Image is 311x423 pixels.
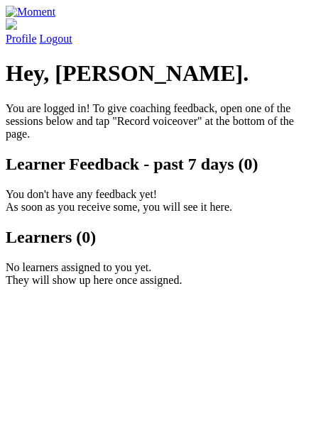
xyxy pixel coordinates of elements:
[6,18,305,45] a: Profile
[6,102,305,141] p: You are logged in! To give coaching feedback, open one of the sessions below and tap "Record voic...
[40,33,72,45] a: Logout
[6,228,305,247] h2: Learners (0)
[6,155,305,174] h2: Learner Feedback - past 7 days (0)
[6,188,305,214] p: You don't have any feedback yet! As soon as you receive some, you will see it here.
[6,6,55,18] img: Moment
[6,60,305,87] h1: Hey, [PERSON_NAME].
[6,261,305,287] p: No learners assigned to you yet. They will show up here once assigned.
[6,18,17,30] img: default_avatar-b4e2223d03051bc43aaaccfb402a43260a3f17acc7fafc1603fdf008d6cba3c9.png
